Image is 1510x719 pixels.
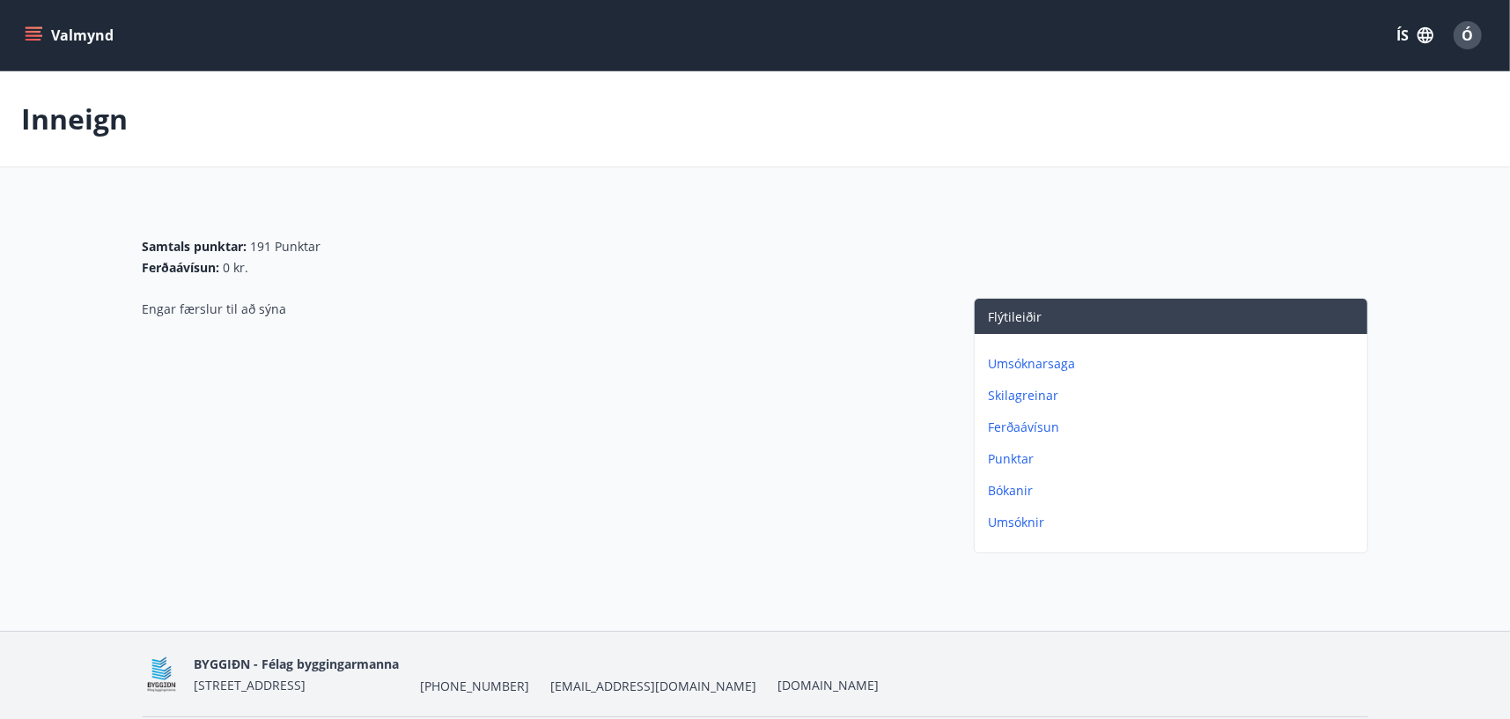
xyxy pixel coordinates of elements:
[21,100,128,138] p: Inneign
[989,308,1042,325] span: Flýtileiðir
[143,238,247,256] span: Samtals punktar :
[989,482,1360,500] p: Bókanir
[989,514,1360,531] p: Umsóknir
[1387,19,1443,51] button: ÍS
[989,419,1360,436] p: Ferðaávísun
[1462,26,1474,45] span: Ó
[989,387,1360,404] p: Skilagreinar
[224,259,249,277] span: 0 kr.
[21,19,121,51] button: menu
[989,450,1360,468] p: Punktar
[778,677,880,693] a: [DOMAIN_NAME]
[195,656,400,672] span: BYGGIÐN - Félag byggingarmanna
[143,656,180,693] img: BKlGVmlTW1Qrz68WFGMFQUcXHWdQd7yePWMkvn3i.png
[551,678,757,695] span: [EMAIL_ADDRESS][DOMAIN_NAME]
[989,355,1360,373] p: Umsóknarsaga
[421,678,530,695] span: [PHONE_NUMBER]
[143,300,287,317] span: Engar færslur til að sýna
[251,238,321,256] span: 191 Punktar
[195,677,306,693] span: [STREET_ADDRESS]
[143,259,220,277] span: Ferðaávísun :
[1447,14,1489,56] button: Ó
